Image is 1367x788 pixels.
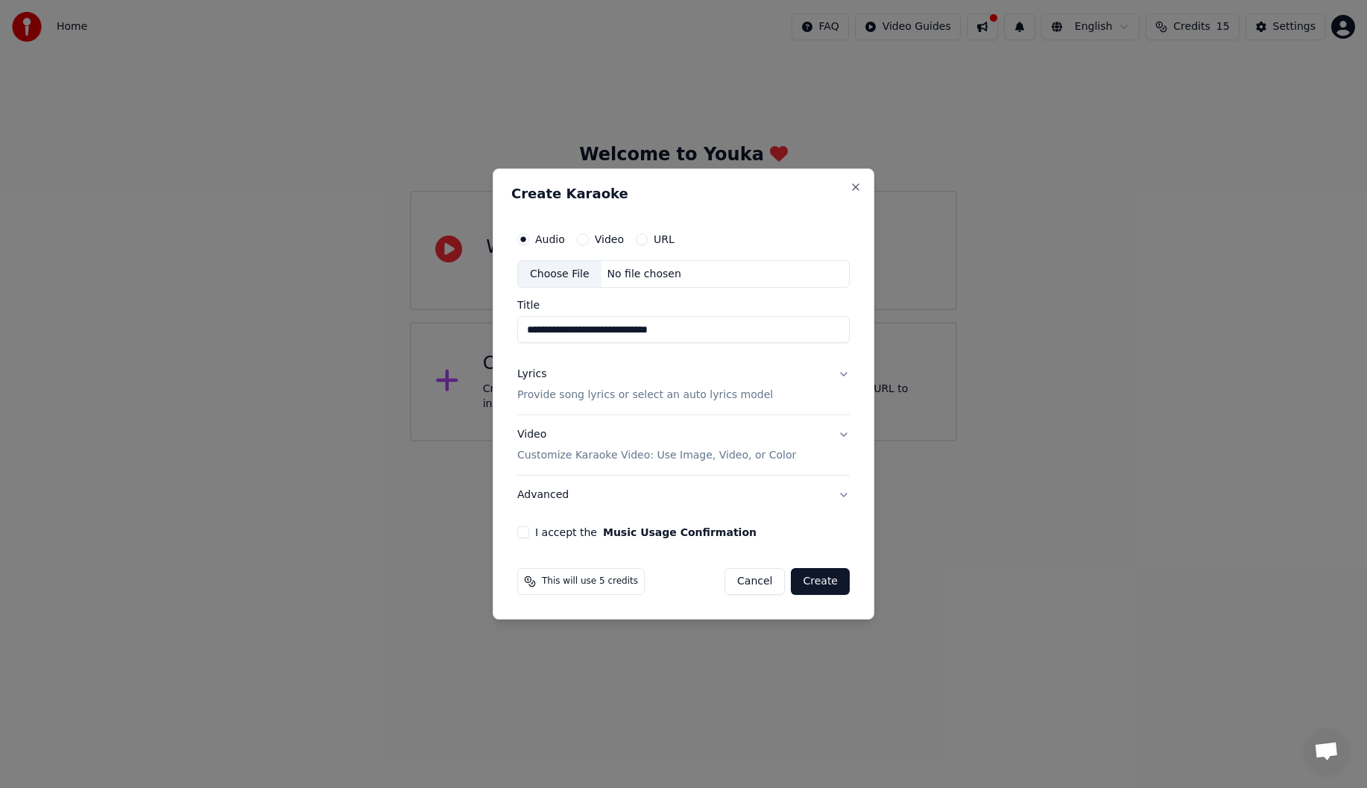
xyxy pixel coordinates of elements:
[517,300,850,311] label: Title
[518,261,602,288] div: Choose File
[517,388,773,403] p: Provide song lyrics or select an auto lyrics model
[517,448,796,463] p: Customize Karaoke Video: Use Image, Video, or Color
[724,568,785,595] button: Cancel
[602,267,687,282] div: No file chosen
[791,568,850,595] button: Create
[603,527,757,538] button: I accept the
[595,234,624,245] label: Video
[517,476,850,514] button: Advanced
[654,234,675,245] label: URL
[517,428,796,464] div: Video
[517,368,546,382] div: Lyrics
[511,187,856,201] h2: Create Karaoke
[517,356,850,415] button: LyricsProvide song lyrics or select an auto lyrics model
[535,234,565,245] label: Audio
[535,527,757,538] label: I accept the
[542,576,638,587] span: This will use 5 credits
[517,416,850,476] button: VideoCustomize Karaoke Video: Use Image, Video, or Color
